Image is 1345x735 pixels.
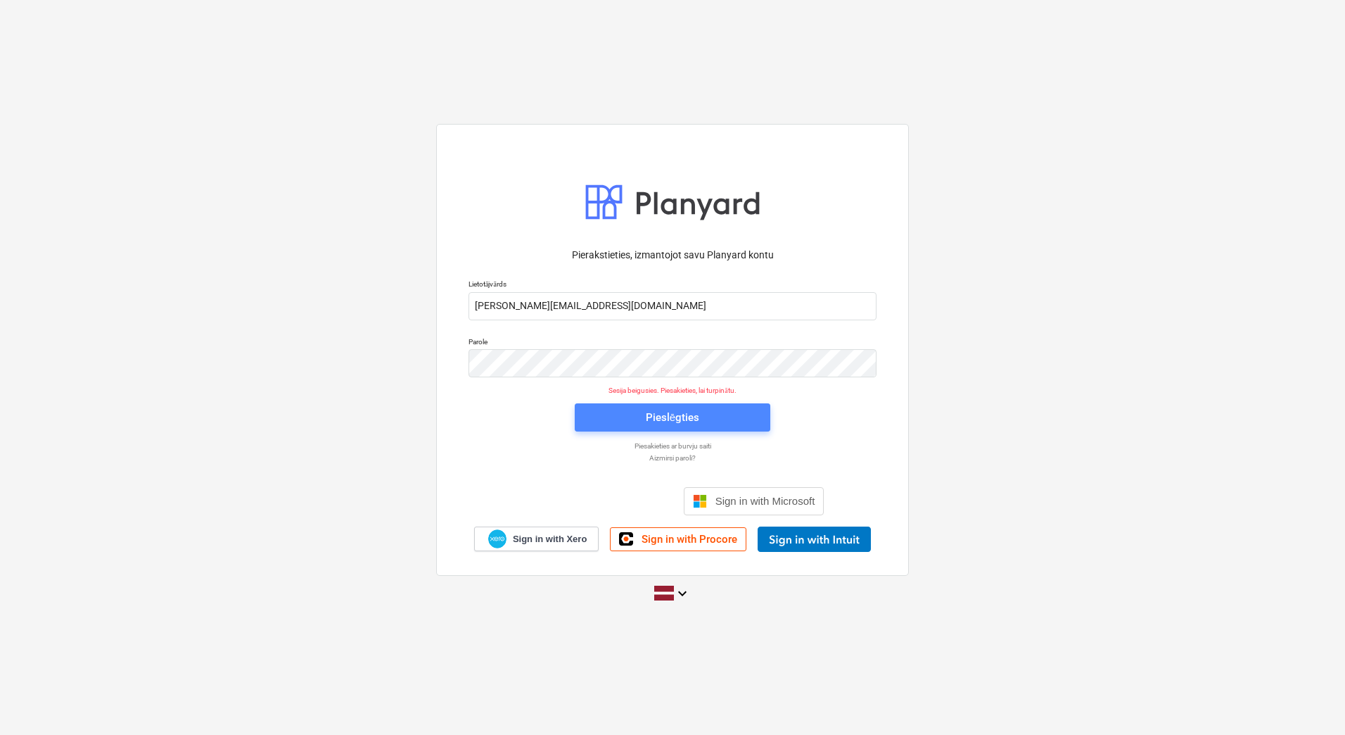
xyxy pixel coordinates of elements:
[513,533,587,546] span: Sign in with Xero
[642,533,737,546] span: Sign in with Procore
[693,494,707,508] img: Microsoft logo
[514,486,680,517] iframe: Poga Pierakstīties ar Google kontu
[646,408,699,427] div: Pieslēgties
[488,529,506,548] img: Xero logo
[468,337,877,349] p: Parole
[715,495,815,507] span: Sign in with Microsoft
[468,248,877,263] p: Pierakstieties, izmantojot savu Planyard kontu
[468,279,877,291] p: Lietotājvārds
[474,527,599,551] a: Sign in with Xero
[575,403,770,432] button: Pieslēgties
[461,453,884,463] a: Aizmirsi paroli?
[674,585,691,602] i: keyboard_arrow_down
[1275,667,1345,735] iframe: Chat Widget
[461,441,884,451] a: Piesakieties ar burvju saiti
[460,386,885,395] p: Sesija beigusies. Piesakieties, lai turpinātu.
[468,292,877,320] input: Lietotājvārds
[610,527,746,551] a: Sign in with Procore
